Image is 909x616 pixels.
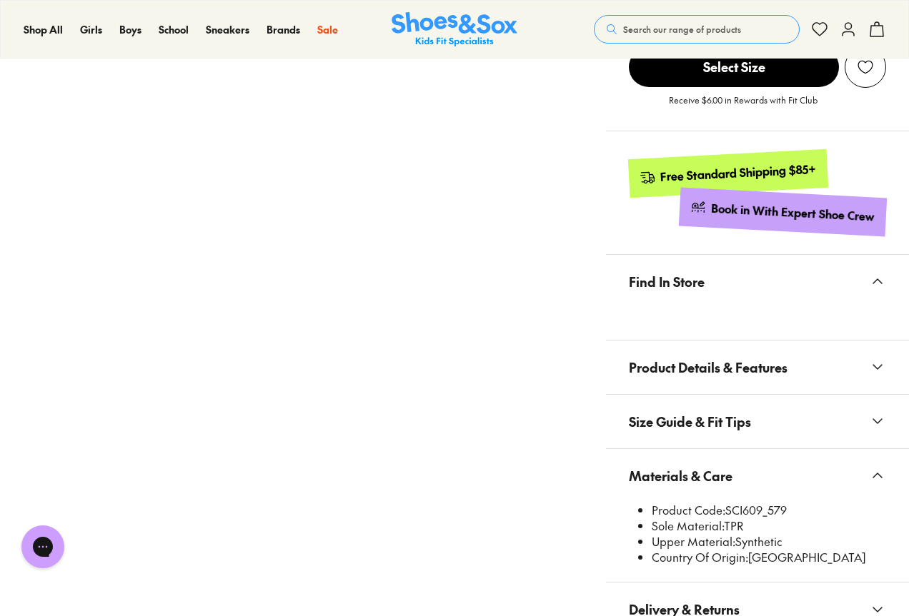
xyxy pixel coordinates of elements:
[711,201,875,225] div: Book in With Expert Shoe Crew
[660,161,817,184] div: Free Standard Shipping $85+
[652,550,886,565] li: [GEOGRAPHIC_DATA]
[80,22,102,37] a: Girls
[652,518,886,534] li: TPR
[606,395,909,448] button: Size Guide & Fit Tips
[652,517,724,533] span: Sole Material:
[629,308,886,323] iframe: Find in Store
[629,346,788,388] span: Product Details & Features
[652,502,725,517] span: Product Code:
[652,533,735,549] span: Upper Material:
[629,455,732,497] span: Materials & Care
[845,46,886,88] button: Add to Wishlist
[606,449,909,503] button: Materials & Care
[679,187,887,236] a: Book in With Expert Shoe Crew
[606,340,909,394] button: Product Details & Features
[629,261,705,303] span: Find In Store
[594,15,800,44] button: Search our range of products
[623,23,741,36] span: Search our range of products
[14,520,71,573] iframe: Gorgias live chat messenger
[669,94,818,119] p: Receive $6.00 in Rewards with Fit Club
[392,12,517,47] img: SNS_Logo_Responsive.svg
[206,22,249,37] a: Sneakers
[606,255,909,308] button: Find In Store
[206,22,249,36] span: Sneakers
[80,22,102,36] span: Girls
[267,22,300,36] span: Brands
[119,22,141,37] a: Boys
[24,22,63,37] a: Shop All
[267,22,300,37] a: Brands
[317,22,338,37] a: Sale
[629,400,751,443] span: Size Guide & Fit Tips
[652,549,748,565] span: Country Of Origin:
[628,149,828,198] a: Free Standard Shipping $85+
[392,12,517,47] a: Shoes & Sox
[317,22,338,36] span: Sale
[652,534,886,550] li: Synthetic
[652,503,886,518] li: SCI609_579
[629,47,839,87] span: Select Size
[629,46,839,88] button: Select Size
[159,22,189,36] span: School
[119,22,141,36] span: Boys
[24,22,63,36] span: Shop All
[159,22,189,37] a: School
